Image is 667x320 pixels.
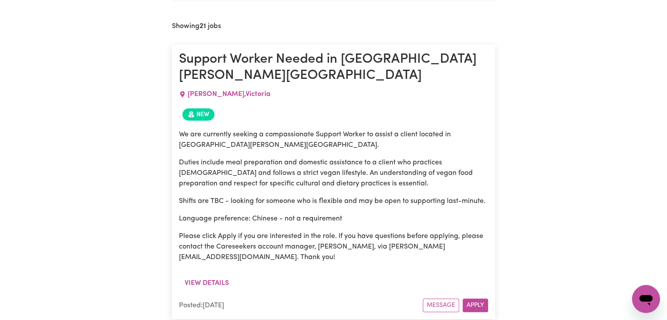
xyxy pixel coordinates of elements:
p: Shifts are TBC - looking for someone who is flexible and may be open to supporting last-minute. [179,196,488,206]
span: Job posted within the last 30 days [182,108,214,121]
p: Language preference: Chinese - not a requirement [179,213,488,224]
p: Duties include meal preparation and domestic assistance to a client who practices [DEMOGRAPHIC_DA... [179,157,488,189]
b: 21 [200,23,206,30]
iframe: Button to launch messaging window [632,285,660,313]
h2: Showing jobs [172,22,221,31]
h1: Support Worker Needed in [GEOGRAPHIC_DATA][PERSON_NAME][GEOGRAPHIC_DATA] [179,52,488,84]
button: Apply for this job [463,299,488,312]
p: Please click Apply if you are interested in the role. If you have questions before applying, plea... [179,231,488,263]
p: We are currently seeking a compassionate Support Worker to assist a client located in [GEOGRAPHIC... [179,129,488,150]
button: View details [179,275,235,292]
span: [PERSON_NAME] , Victoria [188,91,271,98]
div: Posted: [DATE] [179,300,423,311]
button: Message [423,299,459,312]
